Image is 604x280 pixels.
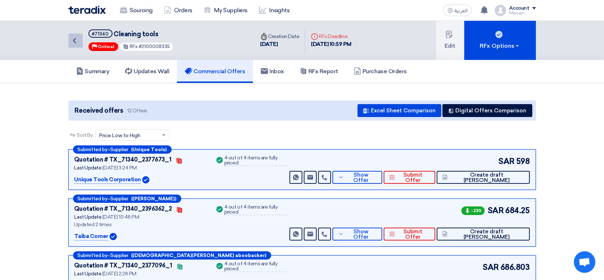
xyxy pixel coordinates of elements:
p: Taiba Corner [75,232,108,241]
b: (Unique Tools) [131,147,167,152]
span: [DATE] 10:48 PM [102,214,139,220]
button: Create draft [PERSON_NAME] [437,228,530,241]
span: [DATE] 2:28 PM [102,271,136,277]
img: Verified Account [142,176,149,183]
a: RFx Report [292,60,346,83]
button: Submit Offer [384,228,435,241]
button: Show Offer [332,171,382,184]
span: 598 [516,155,530,167]
b: ([DEMOGRAPHIC_DATA][PERSON_NAME] aboobacker) [131,253,267,258]
h5: Inbox [261,68,284,75]
span: -230 [461,206,485,215]
div: 4 out of 4 items are fully priced [224,205,288,215]
div: Updated 2 times [75,221,207,228]
div: Maryam [509,11,536,15]
a: Inbox [253,60,292,83]
a: Insights [253,3,295,18]
div: #71340 [92,32,109,36]
span: Submit Offer [397,229,430,240]
a: My Suppliers [198,3,253,18]
div: Account [509,5,529,11]
div: Open chat [574,251,595,273]
button: Excel Sheet Comparison [358,104,441,117]
span: Supplier [111,196,129,201]
div: 4 out of 4 items are fully priced [224,261,288,272]
div: [DATE] [260,40,299,48]
h5: RFx Report [300,68,338,75]
span: Price Low to High [99,132,140,139]
span: Submitted by [78,147,108,152]
span: العربية [455,8,468,13]
div: Quotation # TX_71340_2377096_1 [75,261,172,270]
span: Create draft [PERSON_NAME] [449,172,524,183]
a: Updates Wall [117,60,177,83]
a: Commercial Offers [177,60,253,83]
div: – [73,195,181,203]
button: Edit [436,21,464,60]
span: Last Update [75,271,102,277]
span: Supplier [111,147,129,152]
span: SAR [488,205,504,216]
span: SAR [483,261,499,273]
button: Show Offer [332,228,382,241]
span: SAR [498,155,515,167]
span: Sort By [77,131,93,139]
span: Submitted by [78,253,108,258]
span: 684.25 [505,205,529,216]
h5: Commercial Offers [185,68,245,75]
div: – [73,251,271,260]
p: Unique Tools Corporation [75,176,141,184]
button: Submit Offer [384,171,435,184]
span: Create draft [PERSON_NAME] [449,229,524,240]
img: Teradix logo [68,6,106,14]
div: Quotation # TX_71340_2377673_1 [75,155,172,164]
div: RFx Options [480,42,520,50]
div: RFx Deadline [311,33,351,40]
div: [DATE] 10:59 PM [311,40,351,48]
button: Create draft [PERSON_NAME] [437,171,530,184]
span: Show Offer [346,229,377,240]
span: Submit Offer [397,172,430,183]
h5: Cleaning tools [88,29,174,38]
span: RFx [130,44,138,49]
span: #2100008335 [139,44,170,49]
a: Purchase Orders [346,60,415,83]
span: Critical [98,44,115,49]
span: Cleaning tools [114,30,158,38]
a: Sourcing [114,3,158,18]
button: Digital Offers Comparison [442,104,532,117]
img: profile_test.png [495,5,506,16]
h5: Updates Wall [125,68,169,75]
div: Creation Date [260,33,299,40]
span: [DATE] 3:24 PM [102,165,137,171]
button: العربية [443,5,472,16]
span: Received offers [75,106,123,116]
div: 4 out of 4 items are fully priced [224,155,288,166]
span: Supplier [111,253,129,258]
div: – [73,145,172,154]
button: RFx Options [464,21,536,60]
span: Submitted by [78,196,108,201]
span: Show Offer [346,172,377,183]
span: 12 Offers [127,107,147,114]
b: ([PERSON_NAME]) [131,196,177,201]
a: Orders [158,3,198,18]
div: Quotation # TX_71340_2396362_2 [75,205,172,213]
img: Verified Account [110,233,117,240]
h5: Purchase Orders [354,68,407,75]
h5: Summary [76,68,110,75]
span: 686.803 [500,261,530,273]
span: Last Update [75,214,102,220]
span: Last Update [75,165,102,171]
a: Summary [68,60,118,83]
